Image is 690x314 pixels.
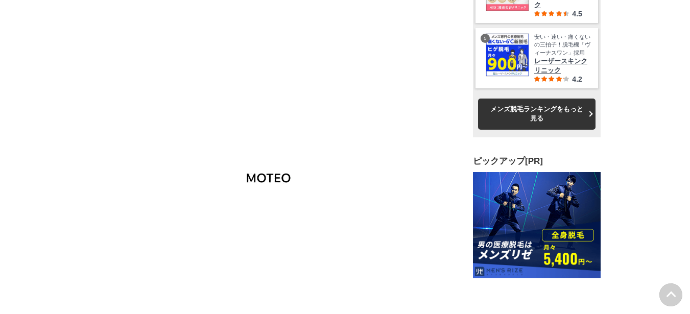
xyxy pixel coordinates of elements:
span: 4.2 [572,75,582,83]
a: レーザースキンクリニック 安い・速い・痛くないの三拍子！脱毛機「ヴィーナスワン」採用 レーザースキンクリニック 4.2 [486,33,590,83]
img: レーザースキンクリニック [486,34,529,76]
span: レーザースキンクリニック [534,57,590,75]
span: 安い・速い・痛くないの三拍子！脱毛機「ヴィーナスワン」採用 [534,33,590,57]
a: メンズ脱毛ランキングをもっと見る [478,99,596,129]
span: 4.5 [572,10,582,18]
h3: ピックアップ[PR] [473,155,601,167]
img: PAGE UP [659,283,682,306]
